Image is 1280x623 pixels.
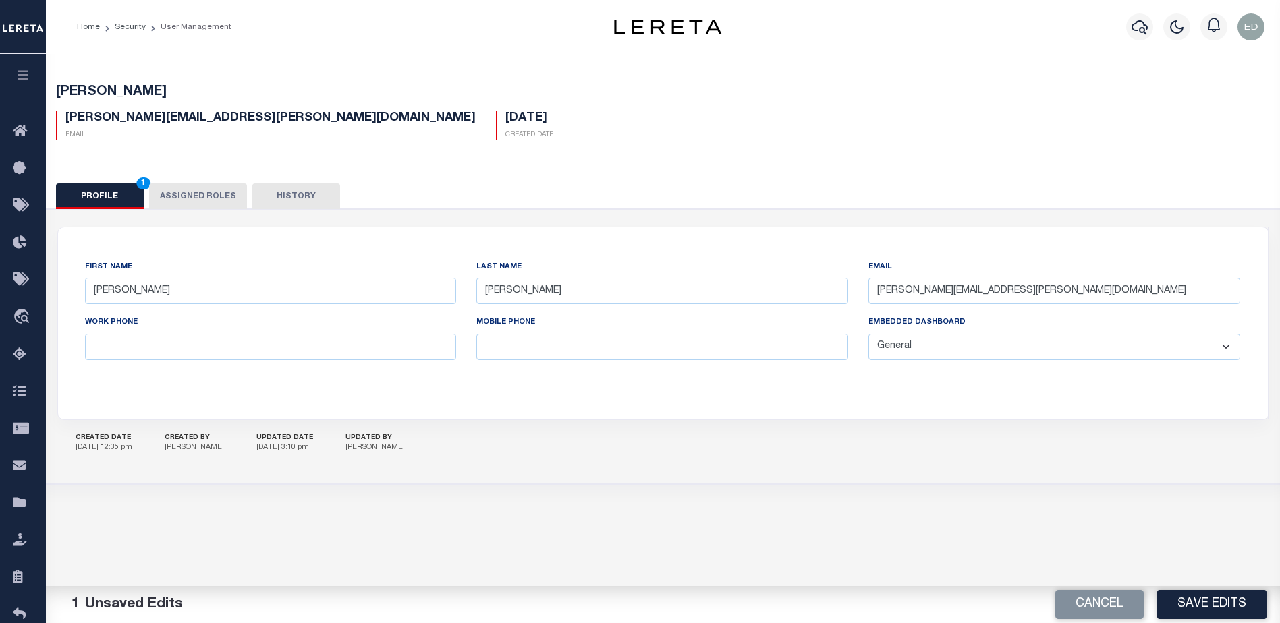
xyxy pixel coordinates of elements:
[345,434,405,442] h5: UPDATED BY
[256,434,313,442] h5: UPDATED DATE
[476,262,522,273] label: Last Name
[85,597,183,612] span: Unsaved Edits
[13,309,34,326] i: travel_explore
[72,597,80,612] span: 1
[76,442,132,454] p: [DATE] 12:35 pm
[115,23,146,31] a: Security
[256,442,313,454] p: [DATE] 3:10 pm
[505,130,553,140] p: Created Date
[614,20,722,34] img: logo-dark.svg
[1157,590,1267,619] button: Save Edits
[149,183,247,209] button: Assigned Roles
[505,111,553,126] h5: [DATE]
[65,130,476,140] p: Email
[56,86,167,99] span: [PERSON_NAME]
[136,177,150,189] span: 1
[85,262,132,273] label: First Name
[165,434,224,442] h5: CREATED BY
[165,442,224,454] p: [PERSON_NAME]
[252,183,340,209] button: History
[1237,13,1264,40] img: svg+xml;base64,PHN2ZyB4bWxucz0iaHR0cDovL3d3dy53My5vcmcvMjAwMC9zdmciIHBvaW50ZXItZXZlbnRzPSJub25lIi...
[56,183,144,209] button: Profile
[76,434,132,442] h5: CREATED DATE
[146,21,231,33] li: User Management
[345,442,405,454] p: [PERSON_NAME]
[868,317,966,328] label: Embedded Dashboard
[1055,590,1144,619] button: Cancel
[77,23,100,31] a: Home
[65,111,476,126] h5: [PERSON_NAME][EMAIL_ADDRESS][PERSON_NAME][DOMAIN_NAME]
[476,317,535,328] label: Mobile Phone
[868,262,892,273] label: Email
[85,317,138,328] label: Work Phone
